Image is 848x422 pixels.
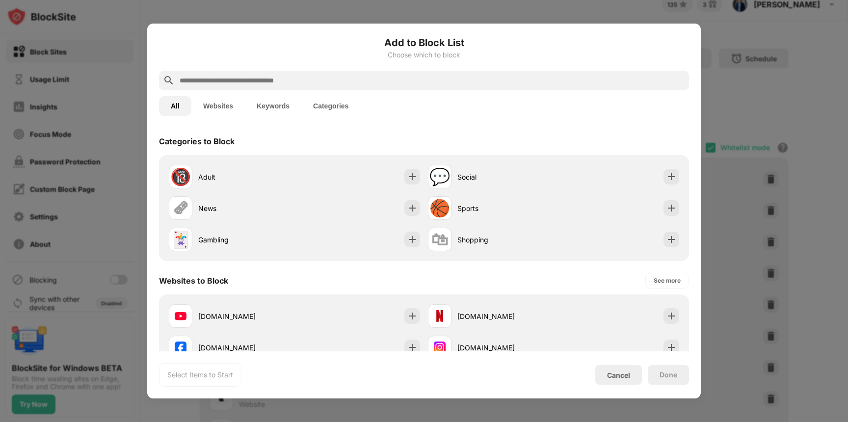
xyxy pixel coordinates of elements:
[457,235,554,245] div: Shopping
[429,167,450,187] div: 💬
[170,167,191,187] div: 🔞
[198,311,294,321] div: [DOMAIN_NAME]
[431,230,448,250] div: 🛍
[167,370,233,380] div: Select Items to Start
[170,230,191,250] div: 🃏
[198,235,294,245] div: Gambling
[434,342,446,353] img: favicons
[198,203,294,213] div: News
[301,96,360,116] button: Categories
[159,35,689,50] h6: Add to Block List
[172,198,189,218] div: 🗞
[457,343,554,353] div: [DOMAIN_NAME]
[654,276,681,286] div: See more
[457,311,554,321] div: [DOMAIN_NAME]
[159,136,235,146] div: Categories to Block
[191,96,245,116] button: Websites
[607,371,630,379] div: Cancel
[434,310,446,322] img: favicons
[245,96,301,116] button: Keywords
[198,343,294,353] div: [DOMAIN_NAME]
[457,172,554,182] div: Social
[159,51,689,59] div: Choose which to block
[163,75,175,86] img: search.svg
[457,203,554,213] div: Sports
[198,172,294,182] div: Adult
[429,198,450,218] div: 🏀
[660,371,677,379] div: Done
[175,342,186,353] img: favicons
[159,276,228,286] div: Websites to Block
[175,310,186,322] img: favicons
[159,96,191,116] button: All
